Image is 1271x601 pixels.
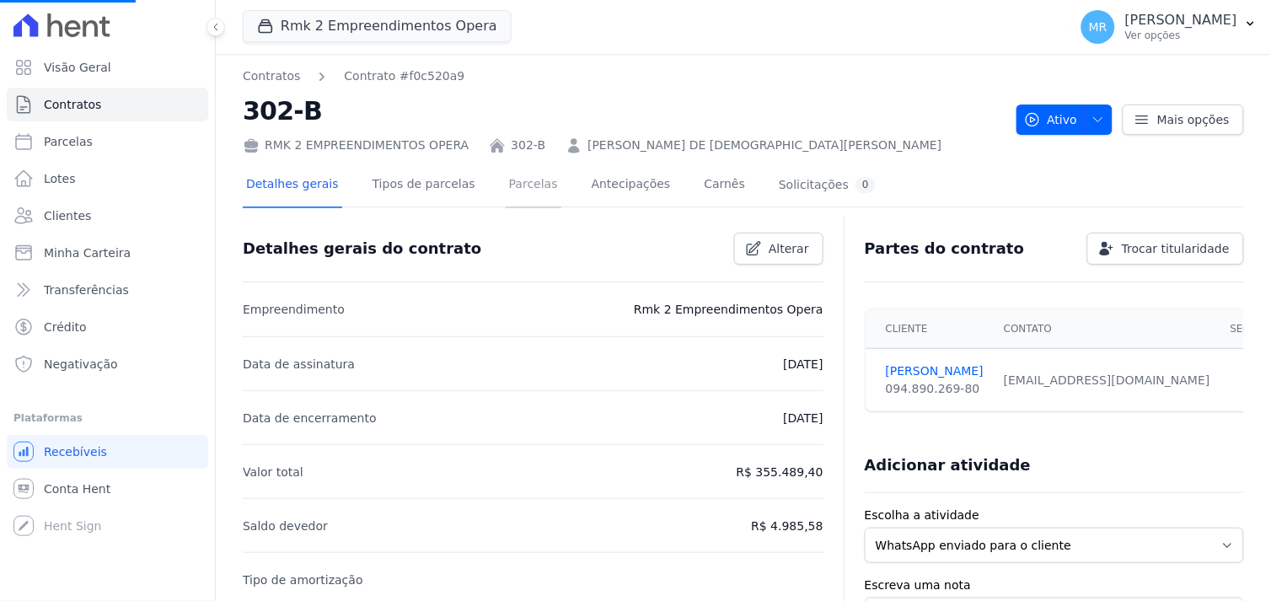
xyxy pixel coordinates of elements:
[44,96,101,113] span: Contratos
[7,162,208,196] a: Lotes
[783,354,823,374] p: [DATE]
[243,354,355,374] p: Data de assinatura
[7,435,208,469] a: Recebíveis
[994,309,1220,349] th: Contato
[243,408,377,428] p: Data de encerramento
[1089,21,1107,33] span: MR
[769,240,809,257] span: Alterar
[7,125,208,158] a: Parcelas
[44,282,129,298] span: Transferências
[1122,240,1230,257] span: Trocar titularidade
[44,480,110,497] span: Conta Hent
[866,309,994,349] th: Cliente
[588,164,674,208] a: Antecipações
[13,408,201,428] div: Plataformas
[783,408,823,428] p: [DATE]
[243,570,363,590] p: Tipo de amortização
[587,137,941,154] a: [PERSON_NAME] DE [DEMOGRAPHIC_DATA][PERSON_NAME]
[1016,105,1113,135] button: Ativo
[1125,29,1237,42] p: Ver opções
[506,164,561,208] a: Parcelas
[7,472,208,506] a: Conta Hent
[751,516,823,536] p: R$ 4.985,58
[44,356,118,373] span: Negativação
[243,67,1003,85] nav: Breadcrumb
[44,207,91,224] span: Clientes
[44,133,93,150] span: Parcelas
[243,164,342,208] a: Detalhes gerais
[775,164,879,208] a: Solicitações0
[779,177,876,193] div: Solicitações
[243,10,512,42] button: Rmk 2 Empreendimentos Opera
[243,239,481,259] h3: Detalhes gerais do contrato
[855,177,876,193] div: 0
[7,199,208,233] a: Clientes
[1087,233,1244,265] a: Trocar titularidade
[243,67,300,85] a: Contratos
[7,236,208,270] a: Minha Carteira
[511,137,545,154] a: 302-B
[865,455,1031,475] h3: Adicionar atividade
[7,51,208,84] a: Visão Geral
[1123,105,1244,135] a: Mais opções
[44,244,131,261] span: Minha Carteira
[634,299,823,319] p: Rmk 2 Empreendimentos Opera
[44,443,107,460] span: Recebíveis
[243,92,1003,130] h2: 302-B
[44,59,111,76] span: Visão Geral
[44,319,87,335] span: Crédito
[865,239,1025,259] h3: Partes do contrato
[7,88,208,121] a: Contratos
[1157,111,1230,128] span: Mais opções
[243,462,303,482] p: Valor total
[344,67,464,85] a: Contrato #f0c520a9
[1024,105,1078,135] span: Ativo
[243,299,345,319] p: Empreendimento
[737,462,823,482] p: R$ 355.489,40
[700,164,748,208] a: Carnês
[886,362,984,380] a: [PERSON_NAME]
[243,67,464,85] nav: Breadcrumb
[7,347,208,381] a: Negativação
[243,137,469,154] div: RMK 2 EMPREENDIMENTOS OPERA
[1004,372,1210,389] div: [EMAIL_ADDRESS][DOMAIN_NAME]
[865,507,1244,524] label: Escolha a atividade
[865,577,1244,594] label: Escreva uma nota
[369,164,479,208] a: Tipos de parcelas
[44,170,76,187] span: Lotes
[1068,3,1271,51] button: MR [PERSON_NAME] Ver opções
[7,310,208,344] a: Crédito
[7,273,208,307] a: Transferências
[886,380,984,398] div: 094.890.269-80
[243,516,328,536] p: Saldo devedor
[734,233,823,265] a: Alterar
[1125,12,1237,29] p: [PERSON_NAME]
